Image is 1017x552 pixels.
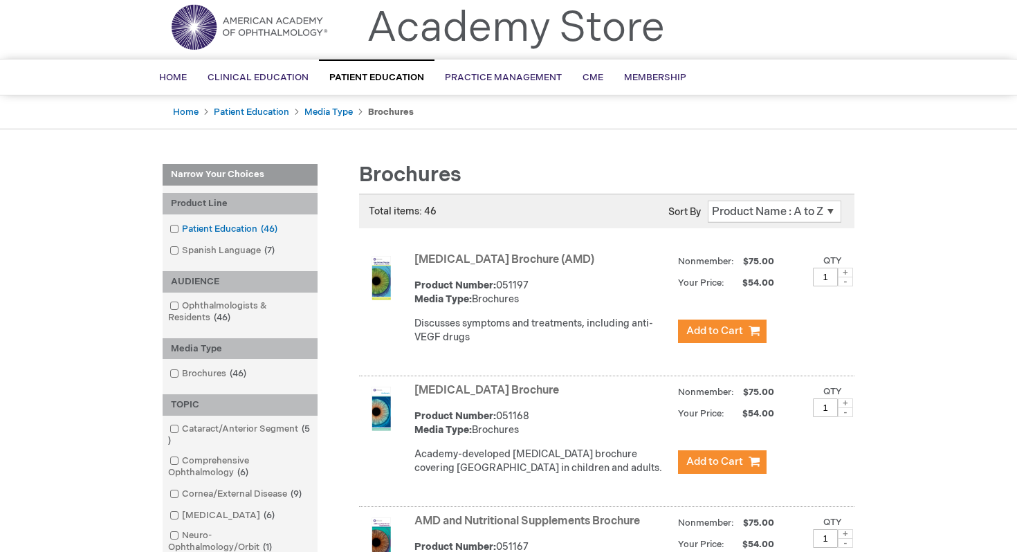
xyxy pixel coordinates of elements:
span: 46 [210,312,234,323]
a: Patient Education46 [166,223,283,236]
img: Age-Related Macular Degeneration Brochure (AMD) [359,256,403,300]
a: Ophthalmologists & Residents46 [166,300,314,324]
p: Academy-developed [MEDICAL_DATA] brochure covering [GEOGRAPHIC_DATA] in children and adults. [414,448,671,475]
span: 9 [287,488,305,499]
span: $54.00 [726,539,776,550]
div: Media Type [163,338,318,360]
div: TOPIC [163,394,318,416]
label: Qty [823,255,842,266]
strong: Nonmember: [678,515,734,532]
span: Home [159,72,187,83]
label: Sort By [668,206,701,218]
div: AUDIENCE [163,271,318,293]
span: 5 [168,423,310,446]
span: $75.00 [741,517,776,528]
button: Add to Cart [678,450,767,474]
span: Total items: 46 [369,205,437,217]
strong: Your Price: [678,408,724,419]
span: Practice Management [445,72,562,83]
label: Qty [823,386,842,397]
strong: Your Price: [678,539,724,550]
a: Cataract/Anterior Segment5 [166,423,314,448]
strong: Media Type: [414,424,472,436]
strong: Nonmember: [678,253,734,270]
input: Qty [813,398,838,417]
span: $75.00 [741,256,776,267]
span: 7 [261,245,278,256]
a: Comprehensive Ophthalmology6 [166,454,314,479]
strong: Nonmember: [678,384,734,401]
strong: Brochures [368,107,414,118]
span: 6 [260,510,278,521]
span: $54.00 [726,408,776,419]
strong: Media Type: [414,293,472,305]
a: Media Type [304,107,353,118]
a: [MEDICAL_DATA]6 [166,509,280,522]
a: Cornea/External Disease9 [166,488,307,501]
div: 051168 Brochures [414,410,671,437]
span: CME [583,72,603,83]
a: [MEDICAL_DATA] Brochure [414,384,559,397]
button: Add to Cart [678,320,767,343]
a: Home [173,107,199,118]
span: Membership [624,72,686,83]
a: Spanish Language7 [166,244,280,257]
span: $54.00 [726,277,776,288]
a: Academy Store [367,3,665,53]
span: Brochures [359,163,461,187]
span: 46 [257,223,281,234]
strong: Your Price: [678,277,724,288]
div: 051197 Brochures [414,279,671,306]
a: Brochures46 [166,367,252,380]
input: Qty [813,268,838,286]
span: $75.00 [741,387,776,398]
span: Patient Education [329,72,424,83]
div: Product Line [163,193,318,214]
span: Add to Cart [686,324,743,338]
strong: Narrow Your Choices [163,164,318,186]
a: [MEDICAL_DATA] Brochure (AMD) [414,253,594,266]
strong: Product Number: [414,410,496,422]
p: Discusses symptoms and treatments, including anti-VEGF drugs [414,317,671,344]
a: Patient Education [214,107,289,118]
span: 6 [234,467,252,478]
a: AMD and Nutritional Supplements Brochure [414,515,640,528]
label: Qty [823,517,842,528]
strong: Product Number: [414,279,496,291]
span: Add to Cart [686,455,743,468]
input: Qty [813,529,838,548]
span: Clinical Education [208,72,309,83]
span: 46 [226,368,250,379]
img: Amblyopia Brochure [359,387,403,431]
